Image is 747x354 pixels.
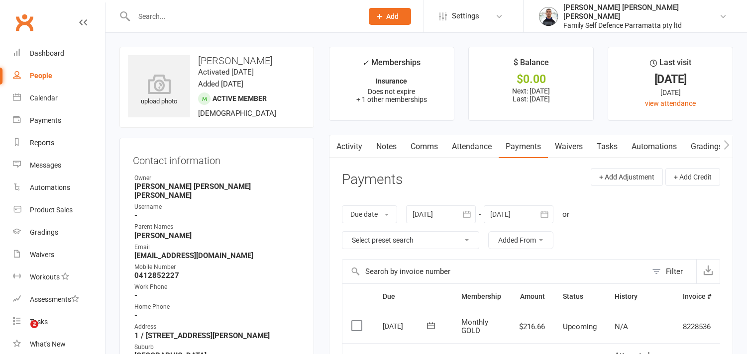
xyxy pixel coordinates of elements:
a: Product Sales [13,199,105,221]
a: People [13,65,105,87]
time: Activated [DATE] [198,68,254,77]
div: $0.00 [478,74,584,85]
div: Email [134,243,301,252]
div: Calendar [30,94,58,102]
strong: - [134,291,301,300]
input: Search by invoice number [342,260,647,283]
div: or [562,208,569,220]
div: [PERSON_NAME] [PERSON_NAME] [PERSON_NAME] [563,3,719,21]
span: Monthly GOLD [461,318,488,335]
div: Payments [30,116,61,124]
span: Add [386,12,399,20]
a: Waivers [548,135,590,158]
th: Invoice # [674,284,720,309]
strong: [EMAIL_ADDRESS][DOMAIN_NAME] [134,251,301,260]
p: Next: [DATE] Last: [DATE] [478,87,584,103]
i: ✓ [362,58,369,68]
a: Notes [369,135,404,158]
div: Messages [30,161,61,169]
td: $216.66 [510,310,554,344]
strong: - [134,311,301,320]
a: Calendar [13,87,105,109]
a: Automations [13,177,105,199]
a: Reports [13,132,105,154]
button: Add [369,8,411,25]
div: Workouts [30,273,60,281]
button: Added From [488,231,553,249]
div: Gradings [30,228,58,236]
iframe: Intercom live chat [10,320,34,344]
div: Reports [30,139,54,147]
a: Gradings [13,221,105,244]
a: view attendance [645,99,696,107]
img: thumb_image1668055740.png [538,6,558,26]
strong: [PERSON_NAME] [134,231,301,240]
a: Clubworx [12,10,37,35]
div: upload photo [128,74,190,107]
span: 2 [30,320,38,328]
span: [DEMOGRAPHIC_DATA] [198,109,276,118]
div: Last visit [650,56,691,74]
span: Upcoming [563,322,597,331]
span: Active member [213,94,267,102]
div: [DATE] [617,87,724,98]
div: Username [134,202,301,212]
strong: 1 / [STREET_ADDRESS][PERSON_NAME] [134,331,301,340]
div: People [30,72,52,80]
a: Waivers [13,244,105,266]
a: Tasks [590,135,625,158]
a: Activity [329,135,369,158]
div: Automations [30,183,70,191]
a: Dashboard [13,42,105,65]
a: Messages [13,154,105,177]
button: + Add Credit [665,168,720,186]
a: Workouts [13,266,105,288]
button: Filter [647,260,696,283]
th: Due [374,284,452,309]
div: Tasks [30,318,48,326]
div: What's New [30,340,66,348]
a: Tasks [13,311,105,333]
a: Assessments [13,288,105,311]
div: Parent Names [134,222,301,232]
div: Product Sales [30,206,73,214]
time: Added [DATE] [198,80,243,88]
a: Attendance [445,135,499,158]
span: Does not expire [368,88,415,95]
h3: Contact information [133,151,301,166]
div: Memberships [362,56,421,75]
div: Mobile Number [134,263,301,272]
div: Waivers [30,251,54,259]
span: + 1 other memberships [356,95,427,103]
strong: [PERSON_NAME] [PERSON_NAME] [PERSON_NAME] [134,182,301,200]
input: Search... [131,9,356,23]
th: Status [554,284,606,309]
strong: - [134,211,301,220]
div: [DATE] [383,318,428,334]
button: Due date [342,205,397,223]
a: Payments [499,135,548,158]
div: [DATE] [617,74,724,85]
div: Work Phone [134,282,301,292]
button: + Add Adjustment [591,168,663,186]
div: Filter [666,265,683,277]
div: $ Balance [514,56,549,74]
th: Membership [452,284,510,309]
strong: 0412852227 [134,271,301,280]
span: N/A [615,322,628,331]
h3: [PERSON_NAME] [128,55,306,66]
div: Owner [134,174,301,183]
strong: Insurance [376,77,407,85]
span: Settings [452,5,479,27]
td: 8228536 [674,310,720,344]
div: Assessments [30,295,79,303]
div: Suburb [134,343,301,352]
a: Automations [625,135,684,158]
div: Dashboard [30,49,64,57]
h3: Payments [342,172,403,187]
div: Family Self Defence Parramatta pty ltd [563,21,719,30]
div: Home Phone [134,302,301,312]
a: Payments [13,109,105,132]
a: Comms [404,135,445,158]
th: History [606,284,674,309]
